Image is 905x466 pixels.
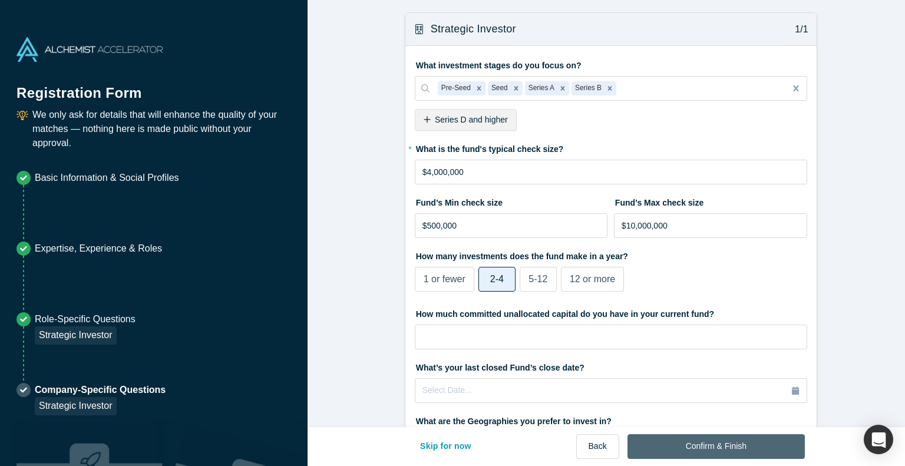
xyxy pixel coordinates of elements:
button: Confirm & Finish [627,434,805,459]
div: Seed [488,81,510,95]
p: Expertise, Experience & Roles [35,242,162,256]
input: $ [415,160,807,184]
label: How much committed unallocated capital do you have in your current fund? [415,304,807,320]
input: $ [415,213,608,238]
input: $ [614,213,807,238]
h1: Registration Form [16,70,291,104]
div: Series B [572,81,603,95]
label: What are the Geographies you prefer to invest in? [415,411,807,428]
p: Basic Information & Social Profiles [35,171,179,185]
label: Fund’s Max check size [614,193,807,209]
span: 2-4 [490,274,504,284]
p: Company-Specific Questions [35,383,166,397]
p: We only ask for details that will enhance the quality of your matches — nothing here is made publ... [32,108,291,150]
label: How many investments does the fund make in a year? [415,246,807,263]
div: Strategic Investor [35,326,117,345]
div: Series D and higher [415,109,517,131]
div: Remove Series A [556,81,569,95]
p: Role-Specific Questions [35,312,136,326]
div: Remove Series B [603,81,616,95]
span: Series D and higher [435,115,508,124]
div: Pre-Seed [438,81,473,95]
div: Remove Pre-Seed [473,81,485,95]
img: Alchemist Accelerator Logo [16,37,163,62]
div: Strategic Investor [35,397,117,415]
button: Skip for now [408,434,484,459]
button: Back [576,434,619,459]
label: What is the fund's typical check size? [415,139,807,156]
span: 12 or more [570,274,615,284]
h3: Strategic Investor [431,21,516,37]
label: Fund’s Min check size [415,193,608,209]
span: Select Date... [422,385,472,395]
div: Remove Seed [510,81,523,95]
span: 1 or fewer [424,274,465,284]
label: What’s your last closed Fund’s close date? [415,358,807,374]
p: 1/1 [789,22,808,37]
button: Select Date... [415,378,807,403]
label: What investment stages do you focus on? [415,55,807,72]
span: 5-12 [529,274,547,284]
div: Series A [525,81,556,95]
